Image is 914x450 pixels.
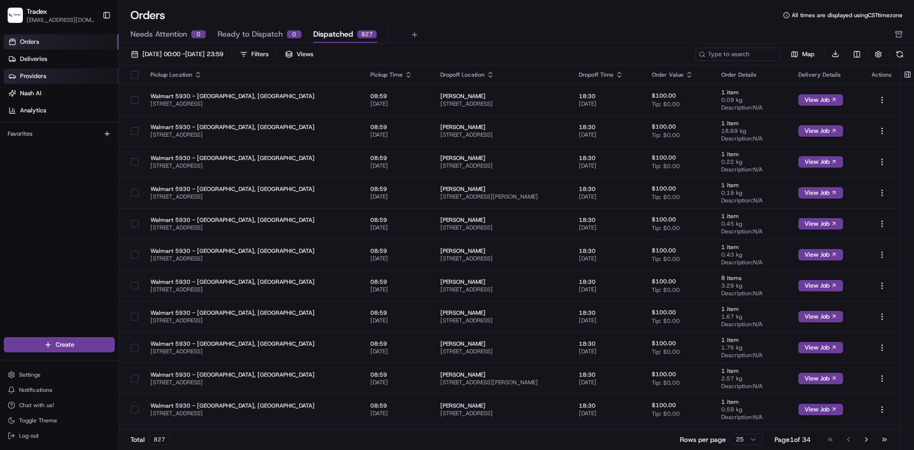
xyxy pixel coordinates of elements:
span: [PERSON_NAME] [440,92,563,100]
span: $100.00 [652,370,676,378]
input: Clear [25,61,157,71]
button: Notifications [4,383,115,397]
a: Analytics [4,103,119,118]
span: Needs Attention [130,29,187,40]
span: Walmart 5930 - [GEOGRAPHIC_DATA], [GEOGRAPHIC_DATA] [150,216,355,224]
button: Start new chat [162,94,173,105]
span: [DATE] [370,379,425,386]
span: [PERSON_NAME] [440,309,563,317]
button: Refresh [893,48,906,61]
div: 💻 [80,139,88,147]
input: Type to search [695,48,781,61]
h1: Orders [130,8,165,23]
gu-sc-dial: Click to Connect 3108202523 [185,50,214,58]
span: Walmart 5930 - [GEOGRAPHIC_DATA], [GEOGRAPHIC_DATA] [150,154,355,162]
span: $100.00 [652,185,676,192]
span: Tip: $0.00 [652,224,680,232]
span: 18:30 [579,309,636,317]
span: Walmart 5930 - [GEOGRAPHIC_DATA], [GEOGRAPHIC_DATA] [150,340,355,348]
span: [PERSON_NAME] [440,216,563,224]
span: 0.59 kg [721,406,783,413]
span: [DATE] [579,286,636,293]
span: [DATE] [370,193,425,200]
span: Orders [20,38,39,46]
a: View Job [798,220,843,228]
a: View Job [798,189,843,197]
div: Favorites [4,126,115,141]
button: Views [281,48,318,61]
span: 1 item [721,305,783,313]
span: 1 item [721,89,783,96]
button: Map [785,49,821,60]
span: $100.00 [652,154,676,161]
span: Tip: $0.00 [652,410,680,418]
span: Deliveries [20,55,47,63]
span: Walmart 5930 - [GEOGRAPHIC_DATA], [GEOGRAPHIC_DATA] [150,402,355,410]
span: [STREET_ADDRESS] [150,348,355,355]
span: Views [297,50,313,59]
a: Nash AI [4,86,119,101]
span: 18:30 [579,154,636,162]
span: 18:30 [579,185,636,193]
span: [DATE] [579,224,636,231]
button: View Job [798,218,843,230]
a: 📗Knowledge Base [6,134,77,151]
span: [STREET_ADDRESS] [150,379,355,386]
span: 1 item [721,336,783,344]
span: [DATE] [370,286,425,293]
span: 0.43 kg [721,251,783,259]
span: 18:30 [579,340,636,348]
span: [DATE] [579,100,636,108]
span: 1 item [721,367,783,375]
p: Rows per page [680,435,726,444]
span: [DATE] [579,379,636,386]
span: $100.00 [652,247,676,254]
span: Chat with us! [19,401,54,409]
button: View Job [798,249,843,260]
span: [STREET_ADDRESS] [440,100,563,108]
span: 1 item [721,150,783,158]
a: View Job [798,282,843,290]
span: [PERSON_NAME] [440,154,563,162]
span: 18:30 [579,402,636,410]
span: 1.67 kg [721,313,783,320]
span: Settings [19,371,40,379]
span: Walmart 5930 - [GEOGRAPHIC_DATA], [GEOGRAPHIC_DATA] [150,123,355,131]
span: Notifications [19,386,52,394]
span: [STREET_ADDRESS] [440,286,563,293]
div: Actions [872,71,893,79]
span: [DATE] [579,255,636,262]
span: 3.29 kg [721,282,783,290]
span: Tip: $0.00 [652,255,680,263]
span: 2.57 kg [721,375,783,382]
span: [PERSON_NAME] [440,278,563,286]
span: [PERSON_NAME] [440,247,563,255]
span: 1 item [721,212,783,220]
span: [DATE] [370,131,425,139]
button: View Job [798,373,843,384]
div: 827 [149,434,170,445]
button: Create [4,337,115,352]
span: Log out [19,432,39,440]
gu-sc: [DATE] 00:00 - :59 [142,50,223,58]
button: View Job [798,311,843,322]
a: Orders [4,34,119,50]
span: 08:59 [370,371,425,379]
span: 18:30 [579,247,636,255]
span: Create [56,340,74,349]
span: Tip: $0.00 [652,100,680,108]
span: 08:59 [370,185,425,193]
button: View Job [798,156,843,168]
span: $100.00 [652,278,676,285]
div: We're available if you need us! [32,100,120,108]
span: 18:30 [579,92,636,100]
div: Page 1 of 34 [775,435,811,444]
span: 0.19 kg [721,189,783,197]
a: View Job [798,96,843,104]
span: [STREET_ADDRESS] [150,286,355,293]
div: 827 [357,30,377,39]
span: $100.00 [652,340,676,347]
a: 💻API Documentation [77,134,157,151]
span: Toggle Theme [19,417,57,424]
span: 1.76 kg [721,344,783,351]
